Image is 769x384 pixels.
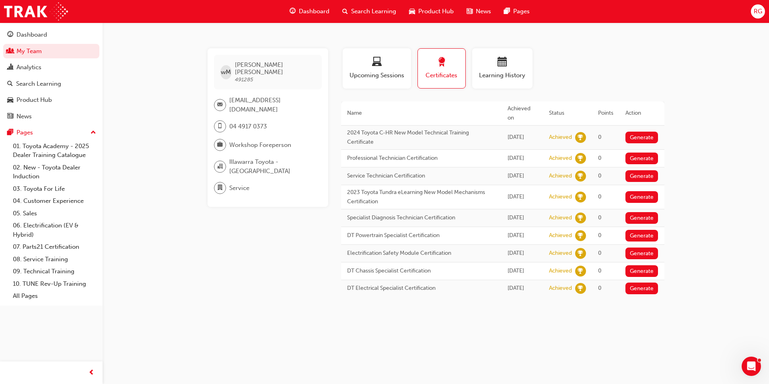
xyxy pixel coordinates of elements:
[3,109,99,124] a: News
[549,134,572,141] div: Achieved
[508,267,524,274] span: Fri Jun 14 2019 00:00:00 GMT+1000 (Australian Eastern Standard Time)
[598,134,601,140] span: 0
[625,230,658,242] button: Generate
[217,121,223,132] span: mobile-icon
[575,283,586,294] span: learningRecordVerb_ACHIEVE-icon
[341,126,502,150] td: 2024 Toyota C-HR New Model Technical Training Certificate
[625,212,658,224] button: Generate
[290,6,296,17] span: guage-icon
[229,96,315,114] span: [EMAIL_ADDRESS][DOMAIN_NAME]
[3,26,99,125] button: DashboardMy TeamAnalyticsSearch LearningProduct HubNews
[235,61,315,76] span: [PERSON_NAME] [PERSON_NAME]
[742,357,761,376] iframe: Intercom live chat
[508,155,524,161] span: Thu Jun 27 2024 10:00:00 GMT+1000 (Australian Eastern Standard Time)
[3,44,99,59] a: My Team
[90,128,96,138] span: up-icon
[16,112,32,121] div: News
[437,57,446,68] span: award-icon
[10,290,99,302] a: All Pages
[625,153,658,164] button: Generate
[598,172,601,179] span: 0
[10,253,99,266] a: 08. Service Training
[549,250,572,257] div: Achieved
[598,250,601,256] span: 0
[508,193,524,200] span: Tue Jun 18 2024 12:41:59 GMT+1000 (Australian Eastern Standard Time)
[508,134,524,140] span: Mon Jul 22 2024 15:02:23 GMT+1000 (Australian Eastern Standard Time)
[343,48,411,89] button: Upcoming Sessions
[472,48,533,89] button: Learning History
[549,172,572,180] div: Achieved
[16,128,33,137] div: Pages
[16,63,41,72] div: Analytics
[625,170,658,182] button: Generate
[476,7,491,16] span: News
[598,232,601,239] span: 0
[336,3,403,20] a: search-iconSearch Learning
[403,3,460,20] a: car-iconProduct Hub
[341,185,502,209] td: 2023 Toyota Tundra eLearning New Model Mechanisms Certification
[10,183,99,195] a: 03. Toyota For Life
[229,140,291,150] span: Workshop Foreperson
[229,122,267,131] span: 04 4917 0373
[549,285,572,292] div: Achieved
[217,183,223,193] span: department-icon
[349,71,405,80] span: Upcoming Sessions
[3,125,99,140] button: Pages
[592,101,619,126] th: Points
[10,265,99,278] a: 09. Technical Training
[625,248,658,259] button: Generate
[217,161,223,172] span: organisation-icon
[504,6,510,17] span: pages-icon
[598,155,601,161] span: 0
[88,368,95,378] span: prev-icon
[7,31,13,39] span: guage-icon
[625,132,658,143] button: Generate
[418,7,454,16] span: Product Hub
[575,153,586,164] span: learningRecordVerb_ACHIEVE-icon
[341,150,502,167] td: Professional Technician Certification
[341,227,502,245] td: DT Powertrain Specialist Certification
[478,71,526,80] span: Learning History
[549,267,572,275] div: Achieved
[10,161,99,183] a: 02. New - Toyota Dealer Induction
[424,71,459,80] span: Certificates
[417,48,466,89] button: Certificates
[10,195,99,207] a: 04. Customer Experience
[549,155,572,162] div: Achieved
[502,101,543,126] th: Achieved on
[10,219,99,241] a: 06. Electrification (EV & Hybrid)
[341,209,502,227] td: Specialist Diagnosis Technician Certification
[10,207,99,220] a: 05. Sales
[549,214,572,222] div: Achieved
[341,167,502,185] td: Service Technician Certification
[575,213,586,223] span: learningRecordVerb_ACHIEVE-icon
[4,2,68,21] img: Trak
[341,280,502,297] td: DT Electrical Specialist Certification
[7,129,13,136] span: pages-icon
[7,48,13,55] span: people-icon
[467,6,473,17] span: news-icon
[342,6,348,17] span: search-icon
[3,27,99,42] a: Dashboard
[229,157,315,175] span: Illawarra Toyota - [GEOGRAPHIC_DATA]
[7,64,13,71] span: chart-icon
[7,97,13,104] span: car-icon
[10,278,99,290] a: 10. TUNE Rev-Up Training
[508,232,524,239] span: Fri Nov 03 2023 21:27:58 GMT+1100 (Australian Eastern Daylight Time)
[7,113,13,120] span: news-icon
[598,214,601,221] span: 0
[575,192,586,202] span: learningRecordVerb_ACHIEVE-icon
[3,93,99,107] a: Product Hub
[598,285,601,291] span: 0
[10,241,99,253] a: 07. Parts21 Certification
[498,57,507,68] span: calendar-icon
[508,285,524,291] span: Fri Aug 25 2017 00:00:00 GMT+1000 (Australian Eastern Standard Time)
[751,4,765,19] button: RG
[7,81,13,88] span: search-icon
[217,140,223,150] span: briefcase-icon
[575,171,586,182] span: learningRecordVerb_ACHIEVE-icon
[575,230,586,241] span: learningRecordVerb_ACHIEVE-icon
[543,101,592,126] th: Status
[16,95,52,105] div: Product Hub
